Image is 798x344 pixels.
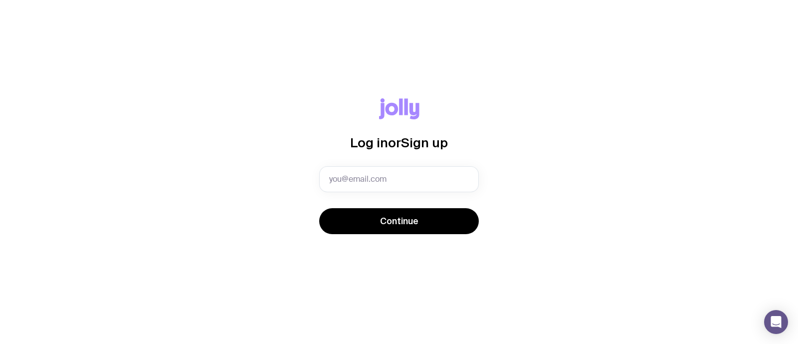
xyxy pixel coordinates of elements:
span: Sign up [401,135,448,150]
input: you@email.com [319,166,479,192]
span: Log in [350,135,388,150]
span: or [388,135,401,150]
div: Open Intercom Messenger [764,310,788,334]
span: Continue [380,215,418,227]
button: Continue [319,208,479,234]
